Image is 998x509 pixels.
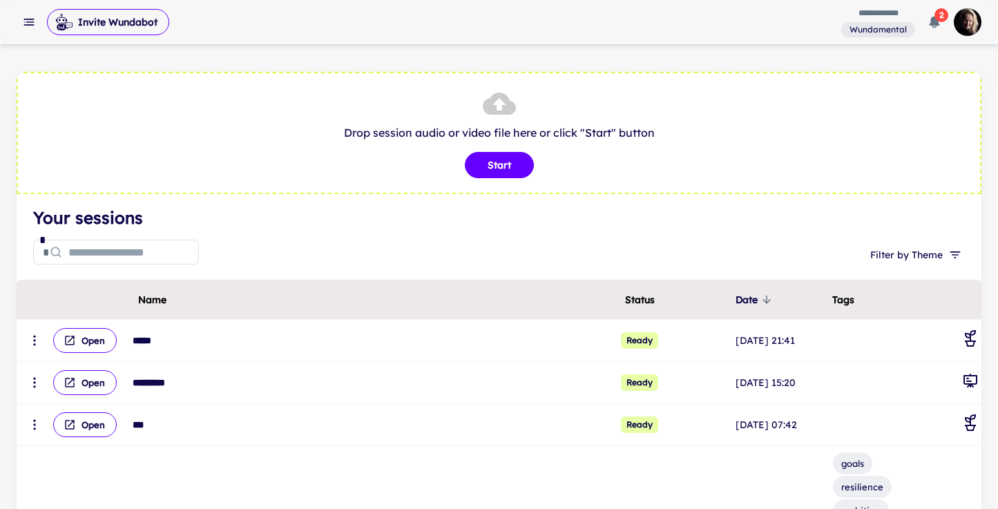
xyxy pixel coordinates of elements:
button: Open [53,328,117,353]
span: Ready [621,374,658,391]
button: 2 [921,8,948,36]
span: Name [138,291,166,308]
span: Date [736,291,776,308]
span: You are a member of this workspace. Contact your workspace owner for assistance. [841,21,915,38]
td: [DATE] 15:20 [733,362,829,404]
p: Drop session audio or video file here or click "Start" button [32,124,966,141]
span: Ready [621,332,658,349]
span: 2 [934,8,948,22]
div: General Meeting [962,372,979,393]
span: resilience [833,480,892,494]
div: Coaching [962,330,979,351]
td: [DATE] 21:41 [733,320,829,362]
button: Open [53,412,117,437]
td: [DATE] 07:42 [733,404,829,446]
img: photoURL [954,8,981,36]
span: Ready [621,416,658,433]
div: Coaching [962,414,979,435]
button: Invite Wundabot [47,9,169,35]
button: Filter by Theme [865,242,965,267]
span: Tags [832,291,854,308]
h4: Your sessions [33,205,965,230]
span: goals [833,457,872,470]
button: Open [53,370,117,395]
span: Wundamental [844,23,912,36]
span: Invite Wundabot to record a meeting [47,8,169,36]
button: Start [465,152,534,178]
span: Status [625,291,655,308]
